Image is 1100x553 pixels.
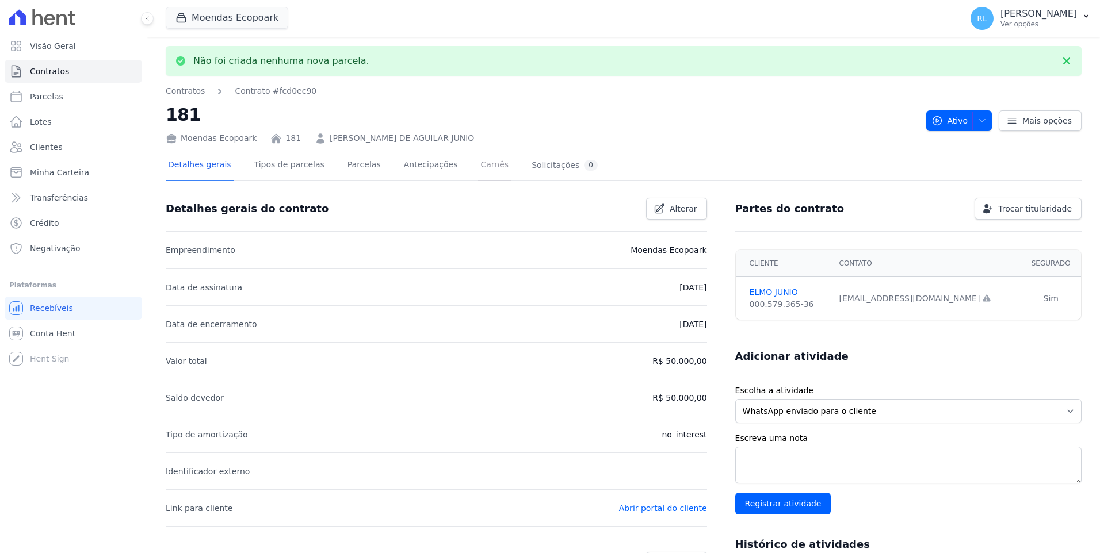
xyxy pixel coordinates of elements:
[252,151,327,181] a: Tipos de parcelas
[5,34,142,57] a: Visão Geral
[931,110,968,131] span: Ativo
[5,161,142,184] a: Minha Carteira
[166,7,288,29] button: Moendas Ecopoark
[1000,8,1077,20] p: [PERSON_NAME]
[5,186,142,209] a: Transferências
[166,243,235,257] p: Empreendimento
[5,297,142,320] a: Recebíveis
[735,385,1082,397] label: Escolha a atividade
[529,151,600,181] a: Solicitações0
[235,85,316,97] a: Contrato #fcd0ec90
[735,493,831,514] input: Registrar atividade
[5,322,142,345] a: Conta Hent
[750,298,826,310] div: 000.579.365-36
[679,317,706,331] p: [DATE]
[166,317,257,331] p: Data de encerramento
[1021,277,1081,320] td: Sim
[166,132,257,144] div: Moendas Ecopoark
[662,428,706,441] p: no_interest
[30,116,52,128] span: Lotes
[5,60,142,83] a: Contratos
[5,136,142,159] a: Clientes
[736,250,832,277] th: Cliente
[166,85,917,97] nav: Breadcrumb
[961,2,1100,34] button: RL [PERSON_NAME] Ver opções
[166,151,234,181] a: Detalhes gerais
[30,40,76,52] span: Visão Geral
[631,243,706,257] p: Moendas Ecopoark
[30,66,69,77] span: Contratos
[30,217,59,229] span: Crédito
[285,132,301,144] a: 181
[998,203,1072,214] span: Trocar titularidade
[532,160,598,171] div: Solicitações
[330,132,474,144] a: [PERSON_NAME] DE AGUILAR JUNIO
[166,85,316,97] nav: Breadcrumb
[166,391,224,405] p: Saldo devedor
[166,202,329,216] h3: Detalhes gerais do contrato
[646,198,707,220] a: Alterar
[999,110,1082,131] a: Mais opções
[166,501,232,515] p: Link para cliente
[30,243,81,254] span: Negativação
[166,281,242,294] p: Data de assinatura
[166,464,250,478] p: Identificador externo
[735,350,849,363] h3: Adicionar atividade
[926,110,992,131] button: Ativo
[735,202,845,216] h3: Partes do contrato
[345,151,383,181] a: Parcelas
[735,432,1082,444] label: Escreva uma nota
[30,141,62,153] span: Clientes
[832,250,1021,277] th: Contato
[975,198,1082,220] a: Trocar titularidade
[652,354,706,368] p: R$ 50.000,00
[652,391,706,405] p: R$ 50.000,00
[735,537,870,551] h3: Histórico de atividades
[584,160,598,171] div: 0
[670,203,697,214] span: Alterar
[1021,250,1081,277] th: Segurado
[9,278,137,292] div: Plataformas
[5,237,142,260] a: Negativação
[30,167,89,178] span: Minha Carteira
[5,212,142,235] a: Crédito
[478,151,511,181] a: Carnês
[166,354,207,368] p: Valor total
[1022,115,1072,126] span: Mais opções
[619,504,707,513] a: Abrir portal do cliente
[679,281,706,294] p: [DATE]
[30,192,88,203] span: Transferências
[839,293,1014,305] div: [EMAIL_ADDRESS][DOMAIN_NAME]
[1000,20,1077,29] p: Ver opções
[30,328,75,339] span: Conta Hent
[402,151,460,181] a: Antecipações
[30,302,73,314] span: Recebíveis
[166,85,205,97] a: Contratos
[977,14,987,22] span: RL
[193,55,369,67] p: Não foi criada nenhuma nova parcela.
[166,428,248,441] p: Tipo de amortização
[30,91,63,102] span: Parcelas
[5,110,142,133] a: Lotes
[5,85,142,108] a: Parcelas
[750,286,826,298] a: ELMO JUNIO
[166,102,917,128] h2: 181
